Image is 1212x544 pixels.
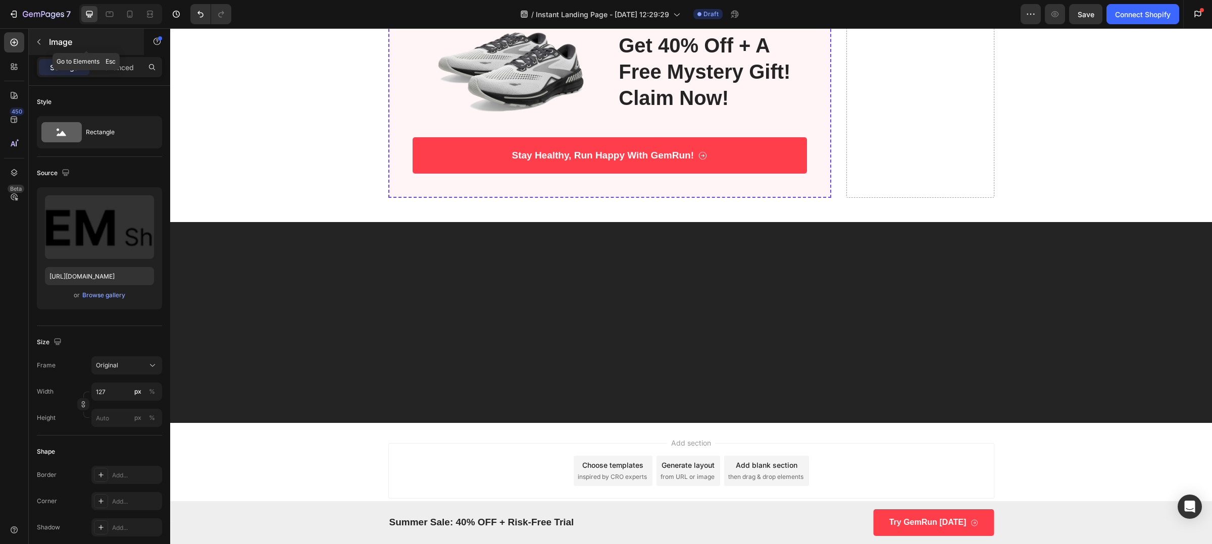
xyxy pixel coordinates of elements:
div: Source [37,167,72,180]
button: Browse gallery [82,290,126,300]
div: Shadow [37,523,60,532]
div: Size [37,336,64,349]
label: Frame [37,361,56,370]
label: Width [37,387,54,396]
div: Browse gallery [82,291,125,300]
span: from URL or image [490,444,544,453]
input: px% [91,383,162,401]
div: Generate layout [491,431,544,442]
div: Shape [37,447,55,456]
input: px% [91,409,162,427]
div: px [134,413,141,422]
p: Image [49,36,135,48]
button: Connect Shopify [1106,4,1179,24]
div: % [149,387,155,396]
div: % [149,413,155,422]
div: Rectangle [86,121,147,144]
div: Border [37,470,57,479]
div: Add blank section [566,431,627,442]
label: Height [37,413,56,422]
button: % [132,412,144,424]
span: Original [96,361,118,370]
div: 450 [10,107,24,116]
div: Corner [37,497,57,506]
span: Save [1078,10,1094,19]
div: Choose templates [412,431,473,442]
div: Undo/Redo [190,4,231,24]
button: px [146,412,158,424]
p: Stay Healthy, Run Happy With GemRun! [341,121,524,134]
span: Instant Landing Page - [DATE] 12:29:29 [536,9,669,20]
div: Open Intercom Messenger [1178,495,1202,519]
p: Advanced [99,62,134,73]
button: Save [1069,4,1102,24]
img: preview-image [45,195,154,259]
span: inspired by CRO experts [408,444,477,453]
span: Add section [497,409,545,420]
input: https://example.com/image.jpg [45,267,154,285]
span: then drag & drop elements [558,444,633,453]
div: Connect Shopify [1115,9,1171,20]
p: 7 [66,8,71,20]
h2: get 40% off + a free mystery gift! claim now! [447,3,637,84]
div: Add... [112,497,160,506]
div: px [134,387,141,396]
p: Try GemRun [DATE] [719,489,796,500]
button: % [132,386,144,398]
p: Settings [50,62,78,73]
div: Style [37,97,52,106]
button: px [146,386,158,398]
div: Add... [112,471,160,480]
a: Try GemRun [DATE] [703,481,824,508]
button: 7 [4,4,75,24]
p: Summer Sale: 40% OFF + Risk-Free Trial [219,488,518,501]
iframe: Design area [170,28,1212,544]
span: or [74,289,80,301]
span: Draft [703,10,719,19]
div: Beta [8,185,24,193]
div: Add... [112,523,160,532]
span: / [531,9,534,20]
a: Stay Healthy, Run Happy With GemRun! [242,109,637,146]
button: Original [91,356,162,374]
